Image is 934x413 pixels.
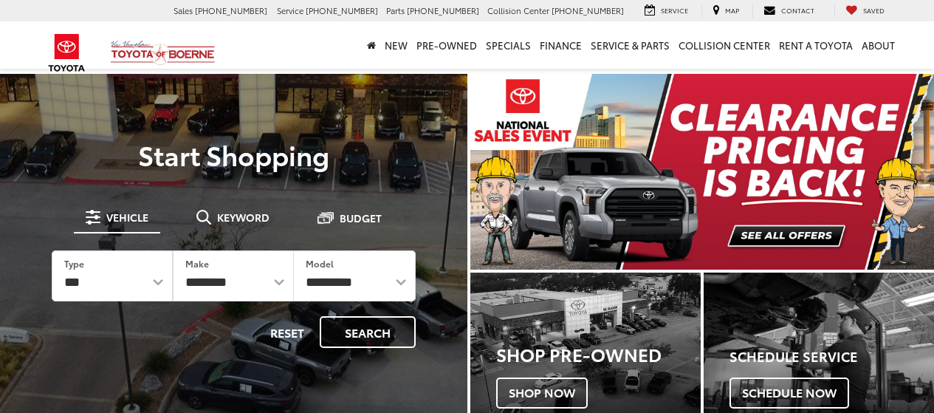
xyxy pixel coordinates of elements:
[481,21,535,69] a: Specials
[496,378,588,409] span: Shop Now
[701,4,750,18] a: Map
[834,4,896,18] a: My Saved Vehicles
[674,21,775,69] a: Collision Center
[729,378,849,409] span: Schedule Now
[857,21,899,69] a: About
[487,4,549,16] span: Collision Center
[725,5,739,15] span: Map
[306,257,334,270] label: Model
[775,21,857,69] a: Rent a Toyota
[31,140,436,169] p: Start Shopping
[174,4,193,16] span: Sales
[195,4,267,16] span: [PHONE_NUMBER]
[363,21,380,69] a: Home
[277,4,303,16] span: Service
[865,103,934,240] button: Click to view next picture.
[217,212,269,222] span: Keyword
[729,349,934,364] h4: Schedule Service
[470,103,540,240] button: Click to view previous picture.
[407,4,479,16] span: [PHONE_NUMBER]
[185,257,209,270] label: Make
[340,213,382,223] span: Budget
[320,316,416,348] button: Search
[752,4,825,18] a: Contact
[586,21,674,69] a: Service & Parts: Opens in a new tab
[110,40,216,66] img: Vic Vaughan Toyota of Boerne
[258,316,317,348] button: Reset
[306,4,378,16] span: [PHONE_NUMBER]
[496,344,701,363] h3: Shop Pre-Owned
[781,5,814,15] span: Contact
[863,5,885,15] span: Saved
[661,5,688,15] span: Service
[39,29,95,77] img: Toyota
[106,212,148,222] span: Vehicle
[380,21,412,69] a: New
[412,21,481,69] a: Pre-Owned
[64,257,84,270] label: Type
[386,4,405,16] span: Parts
[552,4,624,16] span: [PHONE_NUMBER]
[535,21,586,69] a: Finance
[633,4,699,18] a: Service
